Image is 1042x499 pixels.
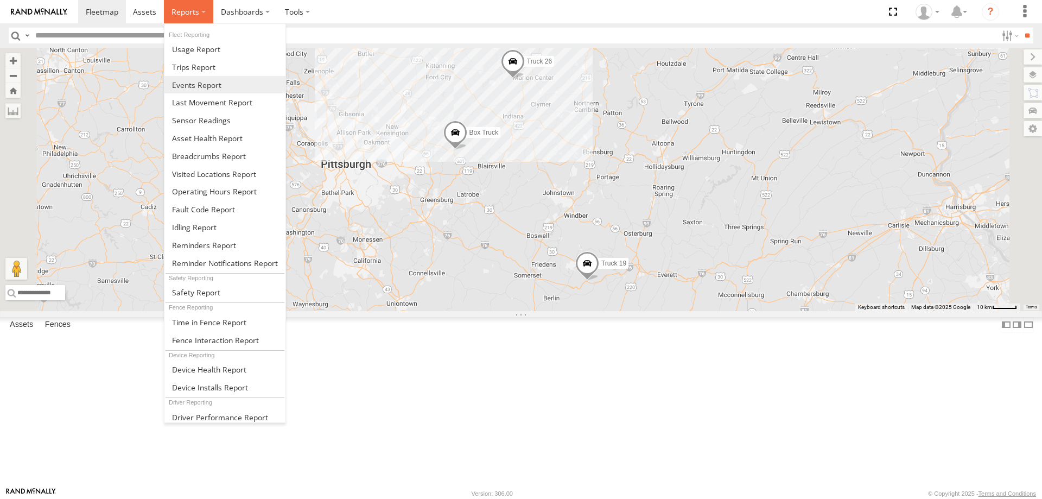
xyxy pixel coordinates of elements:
[1023,317,1034,333] label: Hide Summary Table
[164,331,285,349] a: Fence Interaction Report
[911,304,970,310] span: Map data ©2025 Google
[4,317,39,332] label: Assets
[5,258,27,280] button: Drag Pegman onto the map to open Street View
[527,57,552,65] span: Truck 26
[5,53,21,68] button: Zoom in
[164,313,285,331] a: Time in Fences Report
[164,408,285,426] a: Driver Performance Report
[928,490,1036,497] div: © Copyright 2025 -
[164,93,285,111] a: Last Movement Report
[997,28,1021,43] label: Search Filter Options
[6,488,56,499] a: Visit our Website
[164,165,285,183] a: Visited Locations Report
[1026,305,1037,309] a: Terms (opens in new tab)
[601,260,626,267] span: Truck 19
[164,40,285,58] a: Usage Report
[23,28,31,43] label: Search Query
[164,147,285,165] a: Breadcrumbs Report
[164,254,285,272] a: Service Reminder Notifications Report
[912,4,943,20] div: Samantha Graf
[164,58,285,76] a: Trips Report
[164,236,285,254] a: Reminders Report
[164,283,285,301] a: Safety Report
[982,3,999,21] i: ?
[164,129,285,147] a: Asset Health Report
[11,8,67,16] img: rand-logo.svg
[5,83,21,98] button: Zoom Home
[164,111,285,129] a: Sensor Readings
[5,103,21,118] label: Measure
[1024,121,1042,136] label: Map Settings
[858,304,905,311] button: Keyboard shortcuts
[1012,317,1022,333] label: Dock Summary Table to the Right
[469,128,498,136] span: Box Truck
[5,68,21,83] button: Zoom out
[164,361,285,378] a: Device Health Report
[164,76,285,94] a: Full Events Report
[1001,317,1012,333] label: Dock Summary Table to the Left
[974,304,1020,311] button: Map Scale: 10 km per 42 pixels
[977,304,992,310] span: 10 km
[40,317,76,332] label: Fences
[164,378,285,396] a: Device Installs Report
[472,490,513,497] div: Version: 306.00
[164,200,285,218] a: Fault Code Report
[979,490,1036,497] a: Terms and Conditions
[164,182,285,200] a: Asset Operating Hours Report
[164,218,285,236] a: Idling Report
